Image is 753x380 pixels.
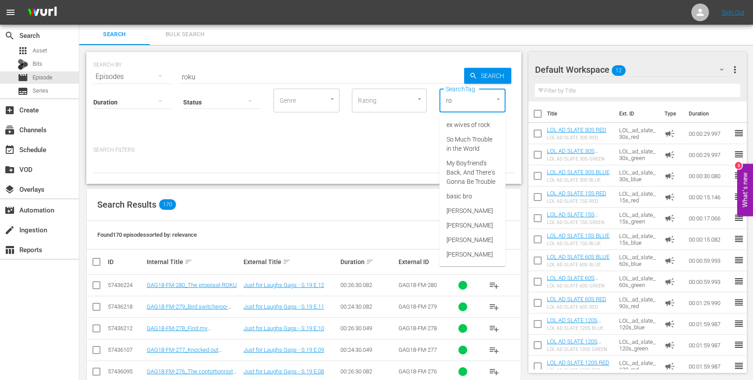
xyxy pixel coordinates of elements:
span: Ad [664,128,675,139]
button: more_vert [730,59,740,80]
td: 00:00:30.080 [685,165,734,186]
span: Series [33,86,48,95]
div: 57436095 [108,368,144,375]
div: LOL AD SLATE 15S GREEN [547,220,612,225]
td: 00:01:59.987 [685,356,734,377]
span: basic bro [447,192,472,201]
a: LOL AD SLATE 120S RED [547,359,609,366]
span: Asset [18,45,28,56]
td: LOL_ad_slate_60s_blue [616,250,661,271]
a: Just for Laughs Gags - S.19 E.09 [244,346,324,353]
span: [PERSON_NAME] [447,250,493,259]
a: GAG18-FM-278_Find my phone_ROKU [147,325,211,338]
div: LOL AD SLATE 120S RED [547,368,609,373]
span: Episode [18,72,28,83]
span: Ingestion [4,225,15,235]
div: LOL AD SLATE 15S RED [547,198,606,204]
a: LOL AD SLATE 60S RED [547,296,606,302]
div: Bits [18,59,28,70]
span: Automation [4,205,15,216]
span: Series [18,86,28,97]
span: Channels [4,125,15,135]
button: playlist_add [484,275,505,296]
a: Just for Laughs Gags - S.19 E.12 [244,282,324,288]
span: reorder [734,170,744,181]
span: Ad [664,319,675,329]
a: LOL AD SLATE 30S GREEN [547,148,598,161]
a: LOL AD SLATE 60S BLUE [547,253,609,260]
button: Open [328,95,336,103]
div: External Title [244,257,338,267]
a: LOL AD SLATE 120S BLUE [547,317,601,330]
span: Search [85,30,144,40]
span: GAG18-FM-277 [399,346,437,353]
td: LOL_ad_slate_15s_green [616,208,661,229]
a: LOL AD SLATE 30S RED [547,127,606,133]
td: 00:01:29.990 [685,292,734,313]
div: LOL AD SLATE 60S RED [547,304,606,310]
div: 57436107 [108,346,144,353]
div: External ID [399,258,443,265]
a: LOL AD SLATE 120S GREEN [547,338,601,351]
span: reorder [734,361,744,371]
span: [PERSON_NAME] [447,221,493,230]
a: Sign Out [722,9,745,16]
div: 00:26:30.082 [340,368,396,375]
button: Open Feedback Widget [737,164,753,216]
div: LOL AD SLATE 30S GREEN [547,156,612,162]
td: LOL_ad_slate_120_red [616,356,661,377]
td: 00:01:59.987 [685,335,734,356]
div: 00:24:30.049 [340,346,396,353]
div: Episodes [93,64,171,89]
span: playlist_add [489,323,499,334]
td: LOL_ad_slate_30s_green [616,144,661,165]
a: GAG18-FM-279_Bird switcheroo-ROKU [147,303,232,317]
span: Ad [664,340,675,350]
a: Just for Laughs Gags - S.19 E.08 [244,368,324,375]
td: 00:01:59.987 [685,313,734,335]
span: sort [283,258,291,266]
span: My Boyfriend's Back, And There's Gonna Be Trouble [447,159,498,186]
button: playlist_add [484,296,505,317]
span: [PERSON_NAME] [447,235,493,245]
td: LOL_ad_slate_120s_green [616,335,661,356]
img: ans4CAIJ8jUAAAAAAAAAAAAAAAAAAAAAAAAgQb4GAAAAAAAAAAAAAAAAAAAAAAAAJMjXAAAAAAAAAAAAAAAAAAAAAAAAgAT5G... [21,2,63,23]
span: GAG18-FM-280 [399,282,437,288]
a: Just for Laughs Gags - S.19 E.10 [244,325,324,332]
span: sort [185,258,192,266]
span: VOD [4,164,15,175]
div: 00:24:30.082 [340,303,396,310]
span: playlist_add [489,366,499,377]
span: Search [477,68,511,84]
a: LOL AD SLATE 15S BLUE [547,232,609,239]
td: LOL_ad_slate_30s_red [616,123,661,144]
span: playlist_add [489,345,499,355]
span: reorder [734,276,744,287]
td: LOL_ad_slate_60s_green [616,271,661,292]
span: GAG18-FM-278 [399,325,437,332]
div: LOL AD SLATE 30S BLUE [547,177,609,183]
a: LOL AD SLATE 15S RED [547,190,606,197]
td: 00:00:29.997 [685,144,734,165]
td: 00:00:59.993 [685,271,734,292]
div: LOL AD SLATE 120S BLUE [547,325,612,331]
span: Bits [33,60,42,68]
span: Ad [664,149,675,160]
span: Ad [664,234,675,245]
div: LOL AD SLATE 120S GREEN [547,346,612,352]
span: playlist_add [489,280,499,291]
span: GAG18-FM-279 [399,303,437,310]
span: menu [5,7,16,18]
td: 00:00:17.066 [685,208,734,229]
a: GAG18-FM-277_Knocked out construction_ROKU [147,346,222,360]
div: LOL AD SLATE 30S RED [547,135,606,141]
div: Duration [340,257,396,267]
span: ex wives of rock [447,120,491,130]
span: Create [4,105,15,115]
span: reorder [734,255,744,265]
span: Found 170 episodes sorted by: relevance [97,231,197,238]
th: Title [547,101,614,126]
a: Just for Laughs Gags - S.19 E.11 [244,303,324,310]
span: 170 [159,199,176,210]
div: LOL AD SLATE 60S BLUE [547,262,609,268]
